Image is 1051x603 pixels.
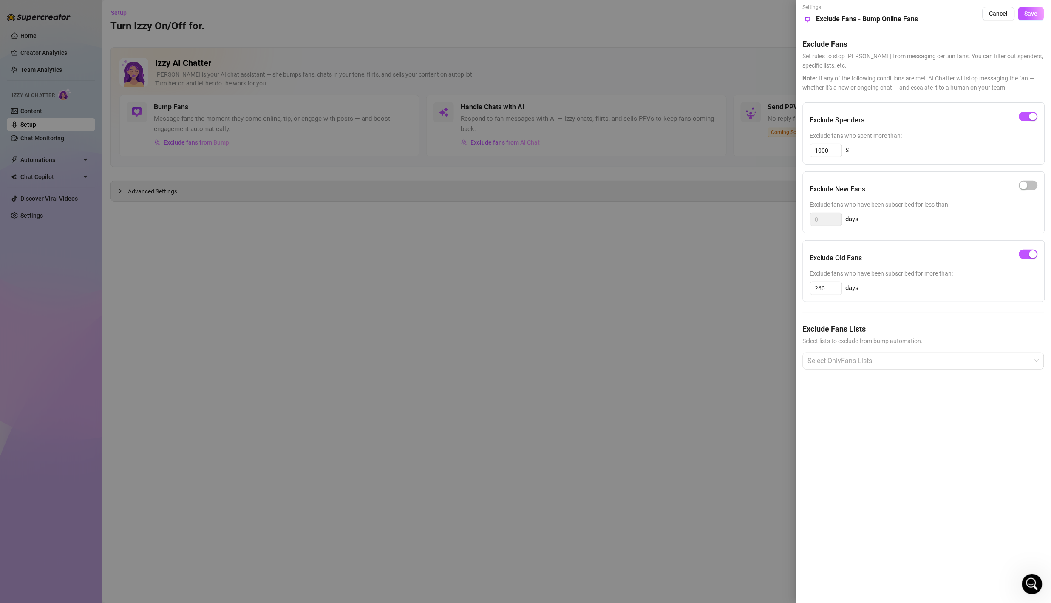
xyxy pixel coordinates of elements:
span: Select lists to exclude from bump automation. [803,336,1044,346]
h5: Exclude New Fans [810,184,866,194]
h5: Exclude Fans - Bump Online Fans [816,14,918,24]
h5: Exclude Old Fans [810,253,862,263]
span: Settings [803,3,918,11]
span: Save [1025,10,1038,17]
span: $ [846,145,849,156]
button: Save [1018,7,1044,20]
iframe: Intercom live chat [1022,574,1043,594]
button: Cancel [983,7,1015,20]
span: days [846,214,859,225]
h5: Exclude Spenders [810,115,865,125]
span: Exclude fans who spent more than: [810,131,1038,140]
span: Note: [803,75,818,82]
span: If any of the following conditions are met, AI Chatter will stop messaging the fan — whether it's... [803,74,1044,92]
span: days [846,283,859,293]
span: Exclude fans who have been subscribed for less than: [810,200,1038,209]
span: Set rules to stop [PERSON_NAME] from messaging certain fans. You can filter out spenders, specifi... [803,51,1044,70]
h5: Exclude Fans [803,38,1044,50]
span: Exclude fans who have been subscribed for more than: [810,269,1038,278]
span: Cancel [989,10,1008,17]
h5: Exclude Fans Lists [803,323,1044,335]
